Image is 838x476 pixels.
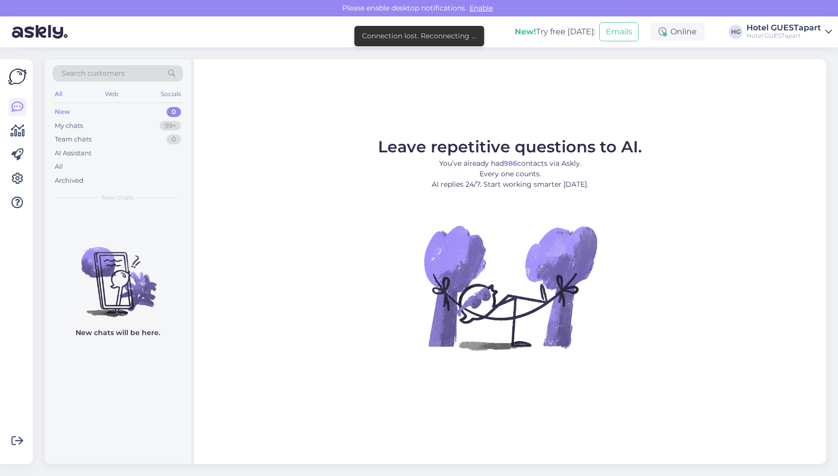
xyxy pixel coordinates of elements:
div: 0 [167,107,181,117]
div: Hotel GUESTapart [746,24,821,32]
div: Socials [159,88,183,101]
span: Enable [466,3,496,12]
div: All [55,162,63,172]
div: Connection lost. Reconnecting ... [362,31,476,41]
div: Try free [DATE]: [515,26,595,38]
div: All [53,88,64,101]
button: Emails [599,22,639,41]
div: Team chats [55,134,92,144]
div: Web [103,88,120,101]
b: New! [515,27,536,36]
p: You’ve already had contacts via Askly. Every one counts. AI replies 24/7. Start working smarter [... [378,158,642,190]
img: No chats [45,229,191,319]
img: No Chat active [421,198,600,377]
div: 99+ [160,121,181,131]
div: Archived [55,176,84,186]
div: Hotel GUESTapart [746,32,821,40]
a: Hotel GUESTapartHotel GUESTapart [746,24,832,40]
img: Askly Logo [8,67,27,86]
span: New chats [102,193,134,202]
div: AI Assistant [55,148,92,158]
div: Online [651,23,705,41]
span: Leave repetitive questions to AI. [378,137,642,156]
div: New [55,107,70,117]
div: 0 [167,134,181,144]
div: My chats [55,121,83,131]
div: HG [729,25,743,39]
span: Search customers [62,68,125,79]
b: 986 [504,159,517,168]
p: New chats will be here. [76,328,160,338]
